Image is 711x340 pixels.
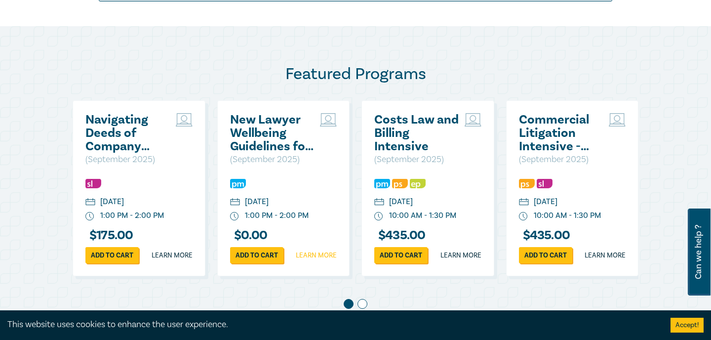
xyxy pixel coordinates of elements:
[609,113,626,127] img: Live Stream
[374,153,460,166] p: ( September 2025 )
[85,212,94,221] img: watch
[100,210,164,221] div: 1:00 PM - 2:00 PM
[230,113,316,153] a: New Lawyer Wellbeing Guidelines for Legal Workplaces
[230,179,246,188] img: Practice Management & Business Skills
[519,198,529,207] img: calendar
[230,229,268,242] h3: $ 0.00
[440,251,481,260] a: Learn more
[465,113,481,127] img: Live Stream
[230,153,316,166] p: ( September 2025 )
[320,113,337,127] img: Live Stream
[100,196,124,208] div: [DATE]
[85,153,171,166] p: ( September 2025 )
[7,318,656,331] div: This website uses cookies to enhance the user experience.
[519,179,535,188] img: Professional Skills
[230,198,240,207] img: calendar
[410,179,426,188] img: Ethics & Professional Responsibility
[296,251,337,260] a: Learn more
[537,179,553,188] img: Substantive Law
[519,229,570,242] h3: $ 435.00
[534,210,601,221] div: 10:00 AM - 1:30 PM
[152,251,193,260] a: Learn more
[519,153,604,166] p: ( September 2025 )
[374,113,460,153] a: Costs Law and Billing Intensive
[176,113,193,127] img: Live Stream
[671,318,704,333] button: Accept cookies
[374,212,383,221] img: watch
[85,229,133,242] h3: $ 175.00
[374,198,384,207] img: calendar
[519,247,572,263] a: Add to cart
[519,212,528,221] img: watch
[245,196,269,208] div: [DATE]
[389,196,413,208] div: [DATE]
[374,179,390,188] img: Practice Management & Business Skills
[230,247,283,263] a: Add to cart
[585,251,626,260] a: Learn more
[85,247,139,263] a: Add to cart
[230,212,239,221] img: watch
[392,179,408,188] img: Professional Skills
[73,64,638,84] h2: Featured Programs
[374,229,426,242] h3: $ 435.00
[245,210,309,221] div: 1:00 PM - 2:00 PM
[519,113,604,153] a: Commercial Litigation Intensive - Skills and Strategies for Success in Commercial Disputes
[85,198,95,207] img: calendar
[374,247,428,263] a: Add to cart
[85,113,171,153] a: Navigating Deeds of Company Arrangement – Strategy and Structure
[85,179,101,188] img: Substantive Law
[534,196,557,208] div: [DATE]
[389,210,456,221] div: 10:00 AM - 1:30 PM
[694,214,703,290] span: Can we help ?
